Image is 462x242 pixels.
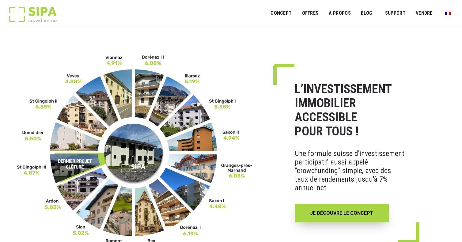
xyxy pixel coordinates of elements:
h1: L’INVESTISSEMENT IMMOBILIER ACCESSIBLE POUR TOUS ! [295,82,406,138]
a: SUPPORT [381,6,410,20]
a: OFFRES [298,6,322,20]
img: Français [445,12,451,15]
p: Une formule suisse d'investissement participatif aussi appelé "crowdfunding" simple, avec des tau... [295,145,406,197]
a: Blog [357,6,377,20]
a: Concept [267,6,296,20]
a: À PROPOS [324,6,355,20]
a: JE DÉCOUVRE LE CONCEPT [295,204,389,222]
nav: Menu principal [271,6,453,21]
a: Passer à [441,7,455,19]
a: VENDRE [412,6,437,20]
